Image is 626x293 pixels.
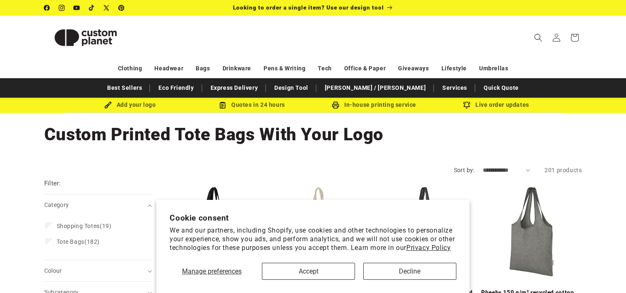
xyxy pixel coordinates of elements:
[463,101,470,109] img: Order updates
[398,61,429,76] a: Giveaways
[44,123,582,146] h1: Custom Printed Tote Bags With Your Logo
[264,61,305,76] a: Pens & Writing
[441,61,467,76] a: Lifestyle
[585,253,626,293] iframe: Chat Widget
[313,100,435,110] div: In-house printing service
[44,179,61,188] h2: Filter:
[44,260,152,281] summary: Colour (0 selected)
[344,61,386,76] a: Office & Paper
[44,19,127,56] img: Custom Planet
[480,81,523,95] a: Quick Quote
[170,226,456,252] p: We and our partners, including Shopify, use cookies and other technologies to personalize your ex...
[154,81,198,95] a: Eco Friendly
[435,100,557,110] div: Live order updates
[41,16,130,59] a: Custom Planet
[233,4,384,11] span: Looking to order a single item? Use our design tool
[57,222,112,230] span: (19)
[321,81,430,95] a: [PERSON_NAME] / [PERSON_NAME]
[454,167,475,173] label: Sort by:
[544,167,582,173] span: 201 products
[118,61,142,76] a: Clothing
[104,101,112,109] img: Brush Icon
[182,267,242,275] span: Manage preferences
[57,238,100,245] span: (182)
[191,100,313,110] div: Quotes in 24 hours
[57,223,100,229] span: Shopping Totes
[438,81,471,95] a: Services
[262,263,355,280] button: Accept
[332,101,339,109] img: In-house printing
[44,195,152,216] summary: Category (0 selected)
[363,263,456,280] button: Decline
[206,81,262,95] a: Express Delivery
[479,61,508,76] a: Umbrellas
[44,202,69,208] span: Category
[154,61,183,76] a: Headwear
[103,81,146,95] a: Best Sellers
[318,61,331,76] a: Tech
[44,267,62,274] span: Colour
[170,213,456,223] h2: Cookie consent
[196,61,210,76] a: Bags
[270,81,312,95] a: Design Tool
[529,29,547,47] summary: Search
[57,238,84,245] span: Tote Bags
[223,61,251,76] a: Drinkware
[406,244,451,252] a: Privacy Policy
[170,263,254,280] button: Manage preferences
[69,100,191,110] div: Add your logo
[219,101,226,109] img: Order Updates Icon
